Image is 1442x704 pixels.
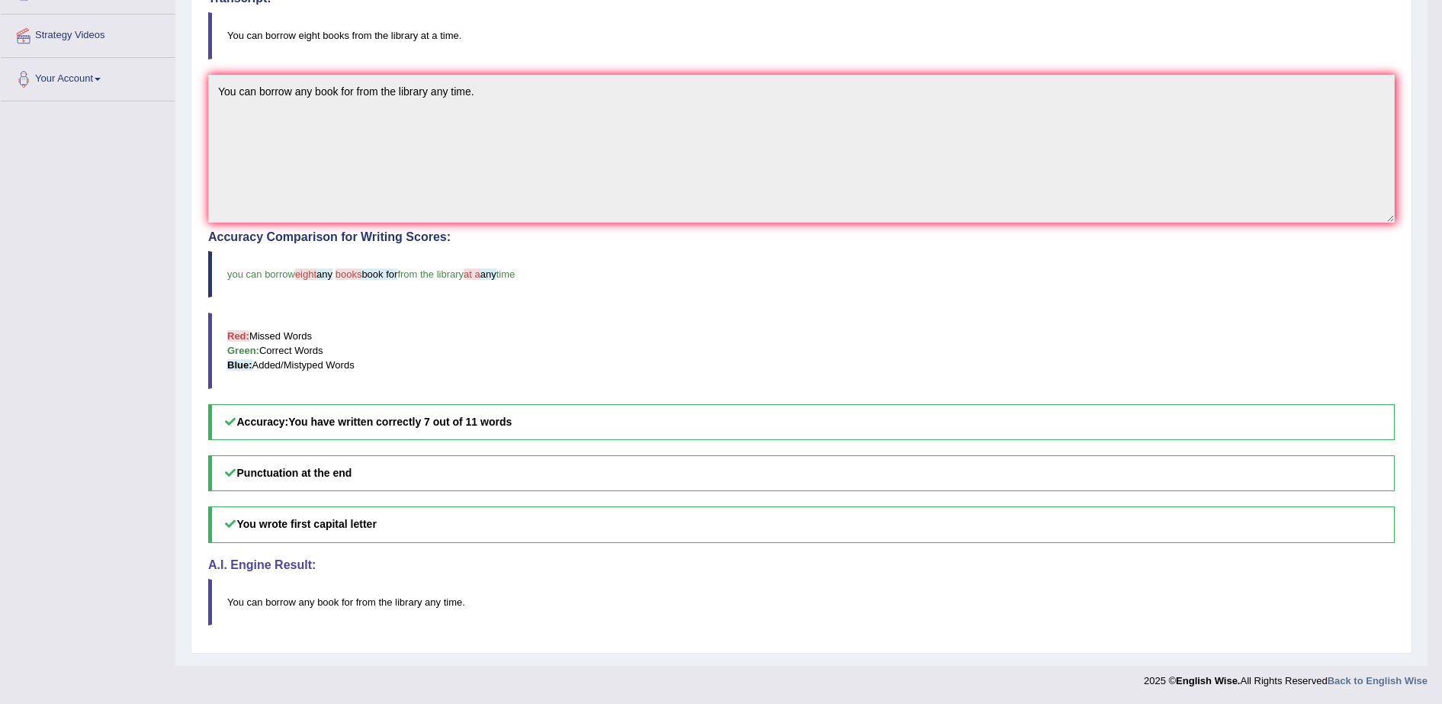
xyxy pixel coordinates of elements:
a: Your Account [1,58,175,96]
span: book for [361,268,397,280]
blockquote: . [208,579,1395,625]
span: time [444,596,463,608]
blockquote: You can borrow eight books from the library at a time. [208,12,1395,59]
span: for [342,596,353,608]
a: Strategy Videos [1,14,175,53]
span: any [316,268,332,280]
b: Green: [227,345,259,356]
span: from [356,596,376,608]
span: from the library [397,268,464,280]
div: 2025 © All Rights Reserved [1144,666,1428,688]
span: can [247,596,263,608]
span: any [299,596,315,608]
h5: You wrote first capital letter [208,506,1395,542]
span: eight [295,268,316,280]
span: book [317,596,339,608]
span: borrow [265,596,296,608]
span: books [336,268,362,280]
b: You have written correctly 7 out of 11 words [288,416,512,428]
span: any [480,268,496,280]
span: at a [464,268,480,280]
h4: A.I. Engine Result: [208,558,1395,572]
h4: Accuracy Comparison for Writing Scores: [208,230,1395,244]
span: you can borrow [227,268,295,280]
a: Back to English Wise [1328,675,1428,686]
b: Blue: [227,359,252,371]
blockquote: Missed Words Correct Words Added/Mistyped Words [208,313,1395,388]
span: You [227,596,244,608]
span: time [496,268,515,280]
h5: Punctuation at the end [208,455,1395,491]
h5: Accuracy: [208,404,1395,440]
span: any [425,596,441,608]
span: the [378,596,392,608]
b: Red: [227,330,249,342]
strong: English Wise. [1176,675,1240,686]
span: library [395,596,422,608]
